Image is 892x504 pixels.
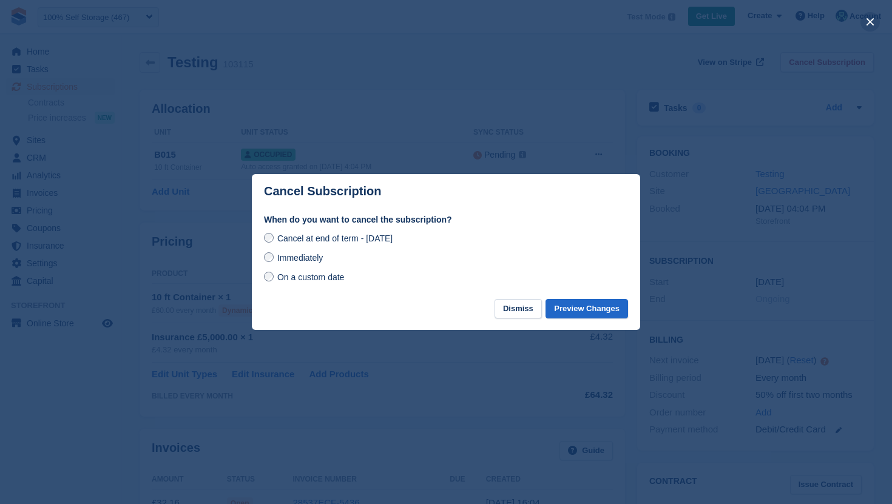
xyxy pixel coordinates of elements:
[860,12,880,32] button: close
[264,272,274,281] input: On a custom date
[264,233,274,243] input: Cancel at end of term - [DATE]
[277,253,323,263] span: Immediately
[277,272,345,282] span: On a custom date
[264,252,274,262] input: Immediately
[495,299,542,319] button: Dismiss
[264,213,628,226] label: When do you want to cancel the subscription?
[277,234,393,243] span: Cancel at end of term - [DATE]
[546,299,628,319] button: Preview Changes
[264,184,381,198] p: Cancel Subscription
